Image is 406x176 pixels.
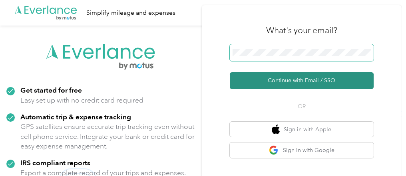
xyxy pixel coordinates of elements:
button: Continue with Email / SSO [230,72,374,89]
strong: IRS compliant reports [20,158,90,167]
span: OR [288,102,316,111]
h3: What's your email? [266,25,337,36]
p: GPS satellites ensure accurate trip tracking even without cell phone service. Integrate your bank... [20,122,195,151]
div: Simplify mileage and expenses [86,8,175,18]
img: apple logo [272,125,280,134]
button: google logoSign in with Google [230,142,374,158]
button: apple logoSign in with Apple [230,122,374,137]
p: Easy set up with no credit card required [20,95,143,105]
strong: Get started for free [20,86,82,94]
img: google logo [269,145,279,155]
strong: Automatic trip & expense tracking [20,113,131,121]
